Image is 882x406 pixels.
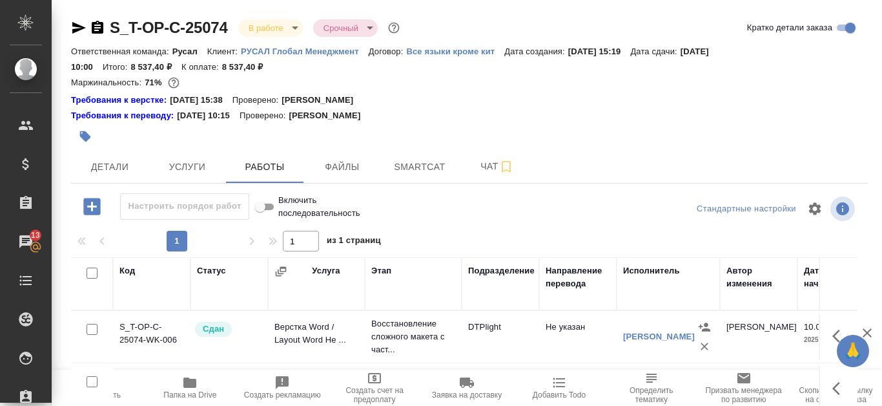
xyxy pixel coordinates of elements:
p: Клиент: [207,47,241,56]
div: Этап [371,264,391,277]
div: Код [119,264,135,277]
button: 2031.59 RUB; [165,74,182,91]
div: Услуга [312,264,340,277]
div: В работе [238,19,303,37]
a: [PERSON_NAME] [623,332,695,341]
p: Договор: [369,47,407,56]
div: Дата начала [804,264,856,290]
button: Пересчитать [52,370,144,406]
td: DTPlight [462,314,539,359]
div: Автор изменения [726,264,791,290]
span: Призвать менеджера по развитию [705,386,782,404]
div: Подразделение [468,264,535,277]
button: Добавить Todo [513,370,605,406]
span: Работы [234,159,296,175]
div: Направление перевода [546,264,610,290]
span: Включить последовательность [278,194,360,220]
p: Маржинальность: [71,78,145,87]
button: Добавить тэг [71,122,99,151]
a: Все языки кроме кит [406,45,504,56]
button: Сгруппировать [274,265,287,278]
p: [DATE] 15:19 [568,47,631,56]
span: Скопировать ссылку на оценку заказа [797,386,874,404]
p: 2025 [804,334,856,347]
span: Smartcat [389,159,451,175]
div: Нажми, чтобы открыть папку с инструкцией [71,94,170,107]
button: В работе [245,23,287,34]
button: 🙏 [837,335,869,367]
button: Здесь прячутся важные кнопки [825,321,856,352]
p: Сдан [203,323,224,336]
p: Все языки кроме кит [406,47,504,56]
button: Призвать менеджера по развитию [697,370,790,406]
button: Скопировать ссылку на оценку заказа [790,370,882,406]
button: Доп статусы указывают на важность/срочность заказа [385,19,402,36]
span: Настроить таблицу [799,193,830,224]
div: Статус [197,264,226,277]
span: Определить тематику [613,386,690,404]
span: Файлы [311,159,373,175]
p: 71% [145,78,165,87]
span: Добавить Todo [533,390,586,400]
button: Добавить работу [74,193,110,220]
span: Папка на Drive [163,390,216,400]
p: [DATE] 15:38 [170,94,232,107]
span: Чат [466,158,528,175]
span: 🙏 [842,337,864,365]
p: Русал [172,47,207,56]
span: Посмотреть информацию [830,197,857,221]
button: Срочный [320,23,362,34]
p: [PERSON_NAME] [282,94,363,107]
span: из 1 страниц [327,233,381,251]
div: В работе [313,19,378,37]
p: Дата создания: [504,47,568,56]
span: Услуги [156,159,218,175]
p: Восстановление сложного макета с част... [371,317,455,356]
button: Создать счет на предоплату [329,370,421,406]
span: Кратко детали заказа [747,21,832,34]
a: РУСАЛ Глобал Менеджмент [241,45,369,56]
button: Создать рекламацию [236,370,329,406]
div: split button [693,199,799,219]
a: S_T-OP-C-25074 [110,19,228,36]
a: Требования к переводу: [71,109,177,122]
a: Требования к верстке: [71,94,170,107]
td: [PERSON_NAME] [720,314,797,359]
p: Проверено: [232,94,282,107]
span: Детали [79,159,141,175]
span: Создать счет на предоплату [336,386,413,404]
button: Папка на Drive [144,370,236,406]
button: Скопировать ссылку [90,20,105,36]
button: Назначить [695,317,714,337]
a: 13 [3,226,48,258]
div: Менеджер проверил работу исполнителя, передает ее на следующий этап [194,321,262,338]
svg: Подписаться [498,159,514,175]
button: Определить тематику [605,370,697,406]
td: Не указан [539,314,617,359]
p: [PERSON_NAME] [289,109,370,122]
div: Нажми, чтобы открыть папку с инструкцией [71,109,177,122]
div: Исполнитель [623,264,680,277]
p: РУСАЛ Глобал Менеджмент [241,47,369,56]
span: Создать рекламацию [244,390,321,400]
span: 13 [23,229,48,242]
p: Дата сдачи: [630,47,680,56]
span: Заявка на доставку [432,390,502,400]
p: 8 537,40 ₽ [222,62,273,72]
button: Здесь прячутся важные кнопки [825,373,856,404]
p: Проверено: [240,109,289,122]
button: Заявка на доставку [421,370,513,406]
p: 8 537,40 ₽ [130,62,181,72]
p: Итого: [103,62,130,72]
p: К оплате: [181,62,222,72]
button: Скопировать ссылку для ЯМессенджера [71,20,87,36]
p: [DATE] 10:15 [177,109,240,122]
p: Ответственная команда: [71,47,172,56]
td: S_T-OP-C-25074-WK-006 [113,314,190,359]
td: Верстка Word / Layout Word Не ... [268,314,365,359]
button: Удалить [695,337,714,356]
p: 10.09, [804,322,828,332]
